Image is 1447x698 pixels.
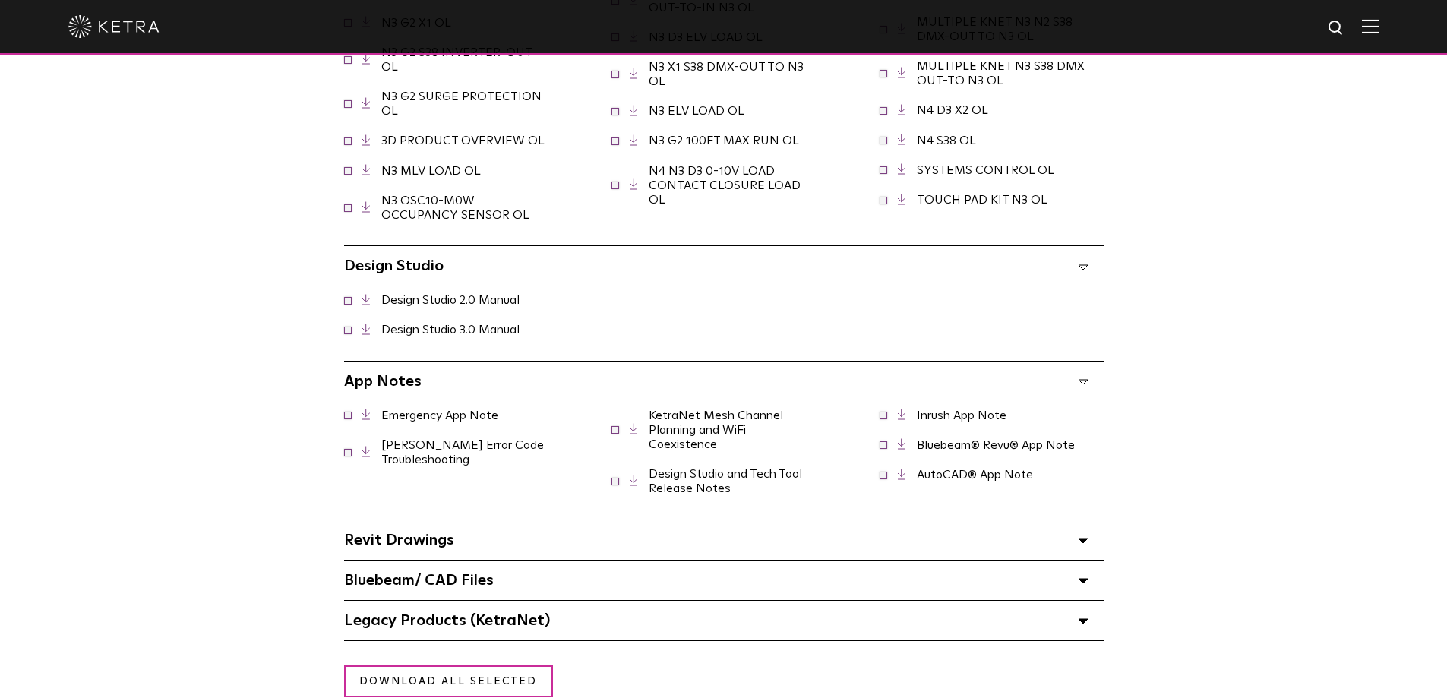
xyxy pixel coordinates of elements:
[649,105,744,117] a: N3 ELV LOAD OL
[917,164,1054,176] a: SYSTEMS CONTROL OL
[649,134,799,147] a: N3 G2 100FT MAX RUN OL
[917,194,1047,206] a: TOUCH PAD KIT N3 OL
[381,294,520,306] a: Design Studio 2.0 Manual
[917,104,988,116] a: N4 D3 X2 OL
[381,134,545,147] a: 3D PRODUCT OVERVIEW OL
[1327,19,1346,38] img: search icon
[344,258,444,273] span: Design Studio
[917,469,1033,481] a: AutoCAD® App Note
[68,15,160,38] img: ketra-logo-2019-white
[381,46,532,73] a: N3 G2 S38 INVERTER-OUT OL
[917,60,1085,87] a: MULTIPLE KNET N3 S38 DMX OUT-TO N3 OL
[917,439,1075,451] a: Bluebeam® Revu® App Note
[381,409,498,422] a: Emergency App Note
[917,134,976,147] a: N4 S38 OL
[344,613,550,628] span: Legacy Products (KetraNet)
[1362,19,1379,33] img: Hamburger%20Nav.svg
[381,165,481,177] a: N3 MLV LOAD OL
[381,194,529,221] a: N3 OSC10-M0W OCCUPANCY SENSOR OL
[649,468,802,494] a: Design Studio and Tech Tool Release Notes
[649,165,801,206] a: N4 N3 D3 0-10V LOAD CONTACT CLOSURE LOAD OL
[344,665,553,698] a: Download all selected
[917,409,1006,422] a: Inrush App Note
[381,439,544,466] a: [PERSON_NAME] Error Code Troubleshooting
[344,374,422,389] span: App Notes
[649,61,804,87] a: N3 X1 S38 DMX-OUT TO N3 OL
[344,532,454,548] span: Revit Drawings
[381,90,542,117] a: N3 G2 SURGE PROTECTION OL
[381,324,520,336] a: Design Studio 3.0 Manual
[344,573,494,588] span: Bluebeam/ CAD Files
[649,409,783,450] a: KetraNet Mesh Channel Planning and WiFi Coexistence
